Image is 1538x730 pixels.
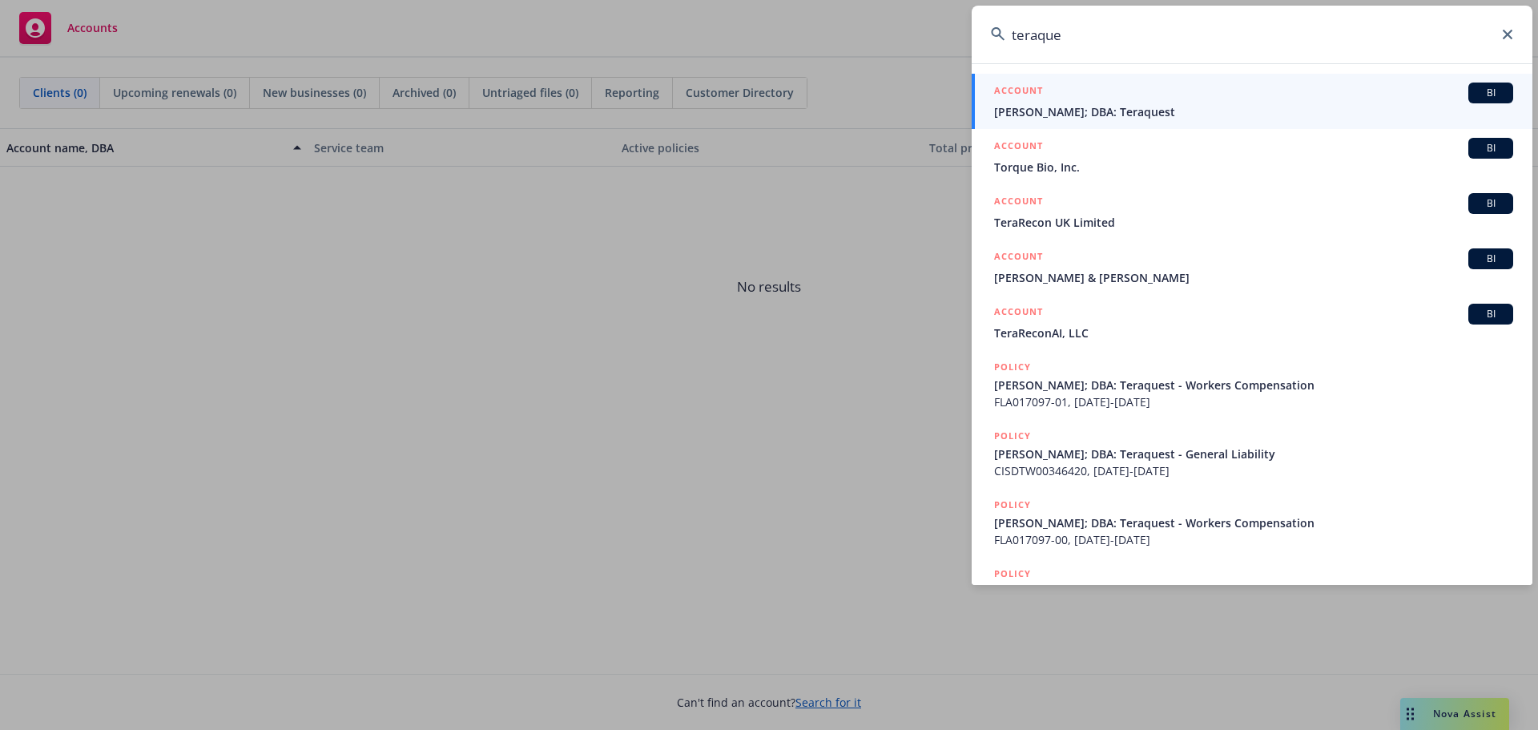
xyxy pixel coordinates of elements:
h5: POLICY [994,497,1031,513]
span: BI [1475,141,1507,155]
a: POLICY[PERSON_NAME]; DBA: Teraquest - General Liability [972,557,1532,626]
span: [PERSON_NAME]; DBA: Teraquest - General Liability [994,446,1513,462]
a: ACCOUNTBITeraReconAI, LLC [972,295,1532,350]
span: [PERSON_NAME]; DBA: Teraquest - General Liability [994,583,1513,600]
a: POLICY[PERSON_NAME]; DBA: Teraquest - Workers CompensationFLA017097-01, [DATE]-[DATE] [972,350,1532,419]
span: FLA017097-00, [DATE]-[DATE] [994,531,1513,548]
span: [PERSON_NAME]; DBA: Teraquest - Workers Compensation [994,377,1513,393]
span: BI [1475,196,1507,211]
span: CISDTW00346420, [DATE]-[DATE] [994,462,1513,479]
h5: ACCOUNT [994,83,1043,102]
a: ACCOUNTBITeraRecon UK Limited [972,184,1532,240]
h5: POLICY [994,566,1031,582]
h5: ACCOUNT [994,248,1043,268]
span: Torque Bio, Inc. [994,159,1513,175]
span: [PERSON_NAME]; DBA: Teraquest [994,103,1513,120]
h5: POLICY [994,359,1031,375]
span: BI [1475,307,1507,321]
span: BI [1475,252,1507,266]
h5: ACCOUNT [994,193,1043,212]
span: TeraReconAI, LLC [994,325,1513,341]
input: Search... [972,6,1532,63]
span: FLA017097-01, [DATE]-[DATE] [994,393,1513,410]
h5: ACCOUNT [994,138,1043,157]
h5: POLICY [994,428,1031,444]
span: BI [1475,86,1507,100]
a: POLICY[PERSON_NAME]; DBA: Teraquest - General LiabilityCISDTW00346420, [DATE]-[DATE] [972,419,1532,488]
a: ACCOUNTBITorque Bio, Inc. [972,129,1532,184]
span: [PERSON_NAME]; DBA: Teraquest - Workers Compensation [994,514,1513,531]
a: POLICY[PERSON_NAME]; DBA: Teraquest - Workers CompensationFLA017097-00, [DATE]-[DATE] [972,488,1532,557]
span: TeraRecon UK Limited [994,214,1513,231]
span: [PERSON_NAME] & [PERSON_NAME] [994,269,1513,286]
h5: ACCOUNT [994,304,1043,323]
a: ACCOUNTBI[PERSON_NAME]; DBA: Teraquest [972,74,1532,129]
a: ACCOUNTBI[PERSON_NAME] & [PERSON_NAME] [972,240,1532,295]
